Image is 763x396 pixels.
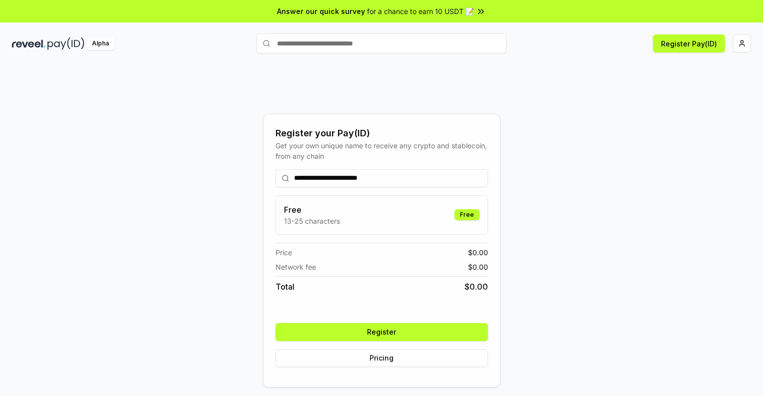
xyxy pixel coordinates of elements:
[275,126,488,140] div: Register your Pay(ID)
[275,323,488,341] button: Register
[275,140,488,161] div: Get your own unique name to receive any crypto and stablecoin, from any chain
[275,247,292,258] span: Price
[47,37,84,50] img: pay_id
[468,262,488,272] span: $ 0.00
[275,349,488,367] button: Pricing
[12,37,45,50] img: reveel_dark
[86,37,114,50] div: Alpha
[275,262,316,272] span: Network fee
[454,209,479,220] div: Free
[284,216,340,226] p: 13-25 characters
[468,247,488,258] span: $ 0.00
[277,6,365,16] span: Answer our quick survey
[275,281,294,293] span: Total
[653,34,725,52] button: Register Pay(ID)
[367,6,474,16] span: for a chance to earn 10 USDT 📝
[464,281,488,293] span: $ 0.00
[284,204,340,216] h3: Free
